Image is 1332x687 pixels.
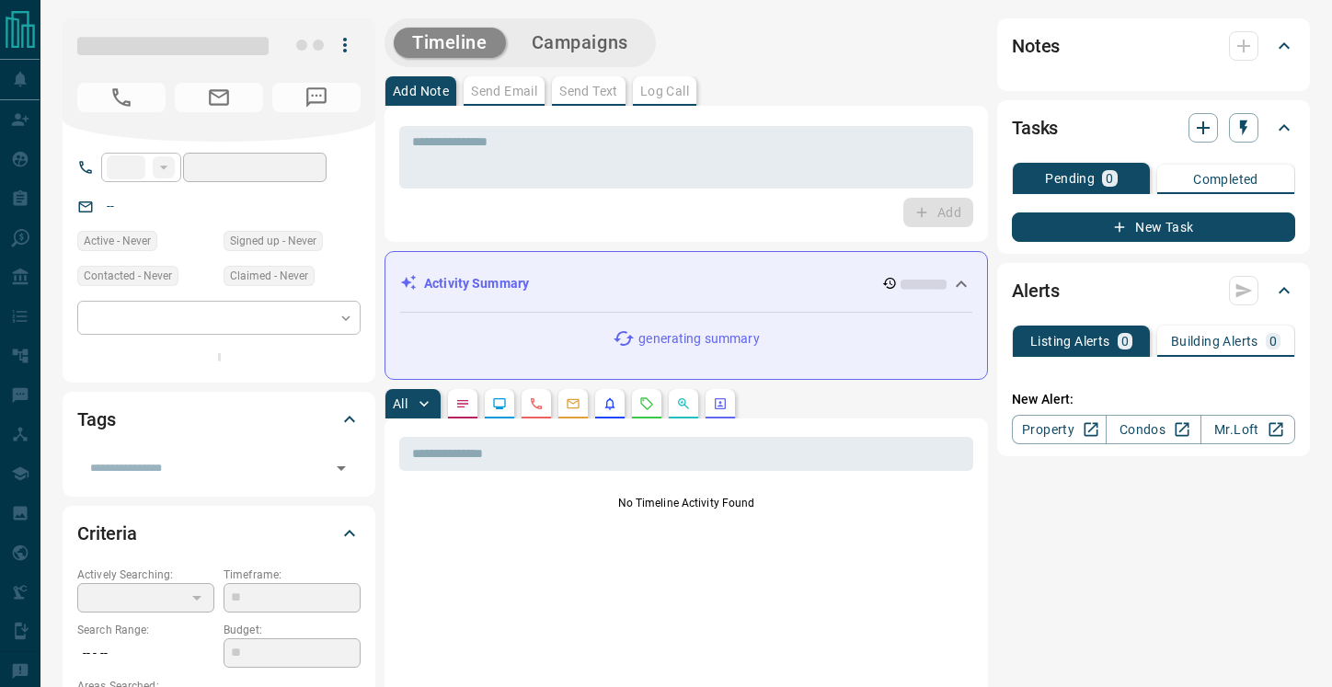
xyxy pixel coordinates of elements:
p: Activity Summary [424,274,529,293]
a: Condos [1106,415,1200,444]
p: Pending [1045,172,1095,185]
p: Search Range: [77,622,214,638]
h2: Alerts [1012,276,1060,305]
p: 0 [1106,172,1113,185]
a: Property [1012,415,1107,444]
h2: Tags [77,405,115,434]
p: New Alert: [1012,390,1295,409]
p: -- - -- [77,638,214,669]
p: generating summary [638,329,759,349]
div: Criteria [77,511,361,555]
a: -- [107,199,114,213]
p: 0 [1121,335,1129,348]
div: Activity Summary [400,267,972,301]
p: No Timeline Activity Found [399,495,973,511]
h2: Notes [1012,31,1060,61]
p: 0 [1269,335,1277,348]
svg: Opportunities [676,396,691,411]
div: Tasks [1012,106,1295,150]
svg: Calls [529,396,544,411]
div: Tags [77,397,361,441]
button: New Task [1012,212,1295,242]
span: Signed up - Never [230,232,316,250]
svg: Lead Browsing Activity [492,396,507,411]
svg: Emails [566,396,580,411]
span: Active - Never [84,232,151,250]
p: Completed [1193,173,1258,186]
span: No Number [272,83,361,112]
svg: Notes [455,396,470,411]
p: Add Note [393,85,449,97]
a: Mr.Loft [1200,415,1295,444]
p: Building Alerts [1171,335,1258,348]
span: No Number [77,83,166,112]
p: All [393,397,408,410]
p: Actively Searching: [77,567,214,583]
svg: Agent Actions [713,396,728,411]
div: Alerts [1012,269,1295,313]
button: Campaigns [513,28,647,58]
button: Open [328,455,354,481]
svg: Requests [639,396,654,411]
span: Claimed - Never [230,267,308,285]
div: Notes [1012,24,1295,68]
span: Contacted - Never [84,267,172,285]
h2: Criteria [77,519,137,548]
p: Timeframe: [224,567,361,583]
p: Listing Alerts [1030,335,1110,348]
span: No Email [175,83,263,112]
svg: Listing Alerts [603,396,617,411]
button: Timeline [394,28,506,58]
p: Budget: [224,622,361,638]
h2: Tasks [1012,113,1058,143]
